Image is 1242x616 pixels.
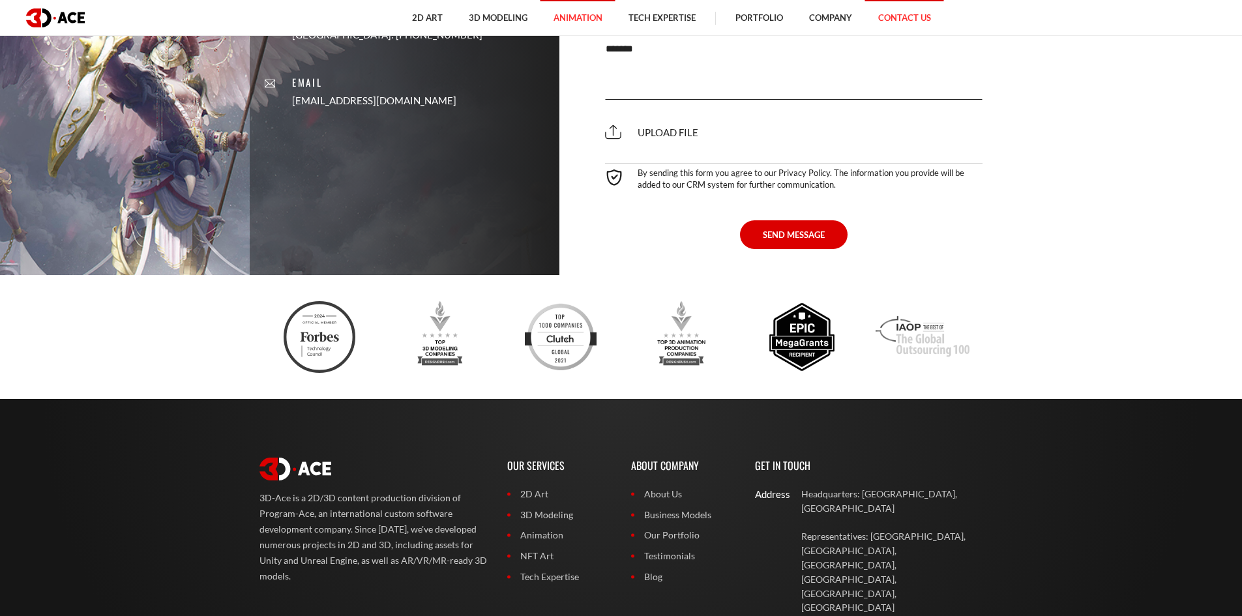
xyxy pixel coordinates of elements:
[507,487,612,501] a: 2D Art
[292,94,456,109] a: [EMAIL_ADDRESS][DOMAIN_NAME]
[631,508,735,522] a: Business Models
[507,549,612,563] a: NFT Art
[507,508,612,522] a: 3D Modeling
[259,490,488,584] p: 3D-Ace is a 2D/3D content production division of Program-Ace, an international custom software de...
[259,458,331,481] img: logo white
[605,126,698,138] span: Upload file
[801,487,983,615] a: Headquarters: [GEOGRAPHIC_DATA], [GEOGRAPHIC_DATA] Representatives: [GEOGRAPHIC_DATA], [GEOGRAPHI...
[801,529,983,615] p: Representatives: [GEOGRAPHIC_DATA], [GEOGRAPHIC_DATA], [GEOGRAPHIC_DATA], [GEOGRAPHIC_DATA], [GEO...
[766,301,838,373] img: Epic megagrants recipient
[631,487,735,501] a: About Us
[631,528,735,542] a: Our Portfolio
[26,8,85,27] img: logo dark
[507,445,612,487] p: Our Services
[525,301,597,373] img: Clutch top developers
[755,487,776,502] div: Address
[631,549,735,563] a: Testimonials
[605,163,983,190] div: By sending this form you agree to our Privacy Policy. The information you provide will be added t...
[284,301,355,373] img: Ftc badge 3d ace 2024
[404,301,476,373] img: Top 3d modeling companies designrush award 2023
[292,75,456,90] p: Email
[755,445,983,487] p: Get In Touch
[507,570,612,584] a: Tech Expertise
[631,445,735,487] p: About Company
[740,220,848,249] button: SEND MESSAGE
[876,301,969,373] img: Iaop award
[507,528,612,542] a: Animation
[631,570,735,584] a: Blog
[645,301,717,373] img: Top 3d animation production companies designrush 2023
[801,487,983,516] p: Headquarters: [GEOGRAPHIC_DATA], [GEOGRAPHIC_DATA]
